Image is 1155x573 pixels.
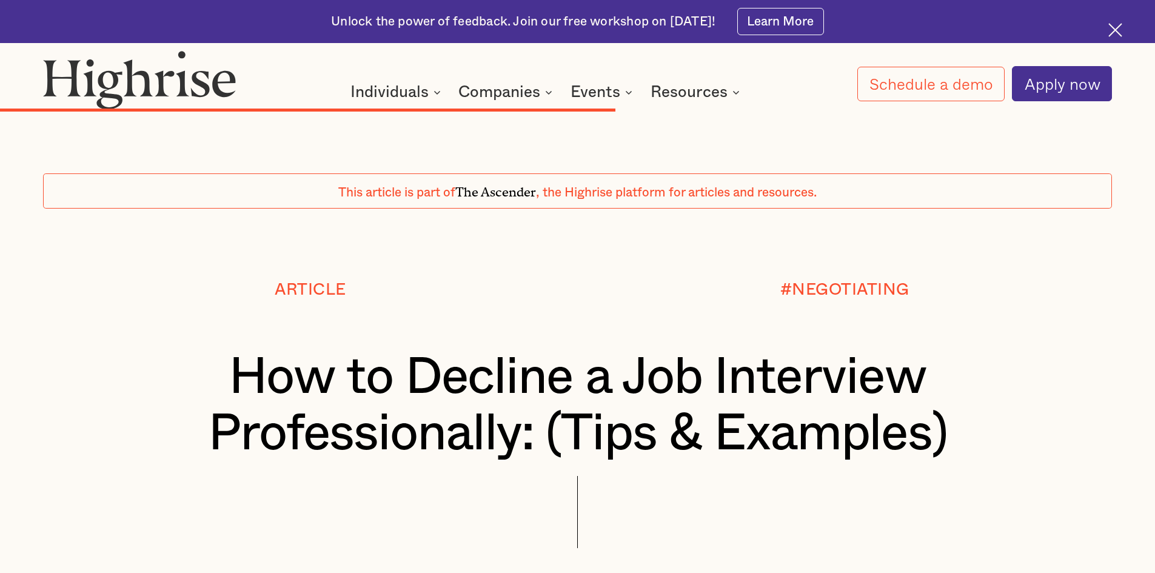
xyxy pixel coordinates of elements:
[458,85,556,99] div: Companies
[737,8,824,35] a: Learn More
[455,181,536,196] span: The Ascender
[350,85,444,99] div: Individuals
[651,85,743,99] div: Resources
[536,186,817,199] span: , the Highrise platform for articles and resources.
[458,85,540,99] div: Companies
[780,281,909,298] div: #NEGOTIATING
[88,349,1068,463] h1: How to Decline a Job Interview Professionally: (Tips & Examples)
[571,85,636,99] div: Events
[571,85,620,99] div: Events
[331,13,715,30] div: Unlock the power of feedback. Join our free workshop on [DATE]!
[651,85,728,99] div: Resources
[338,186,455,199] span: This article is part of
[350,85,429,99] div: Individuals
[43,50,236,109] img: Highrise logo
[1108,23,1122,37] img: Cross icon
[275,281,346,298] div: Article
[1012,66,1112,101] a: Apply now
[857,67,1005,101] a: Schedule a demo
